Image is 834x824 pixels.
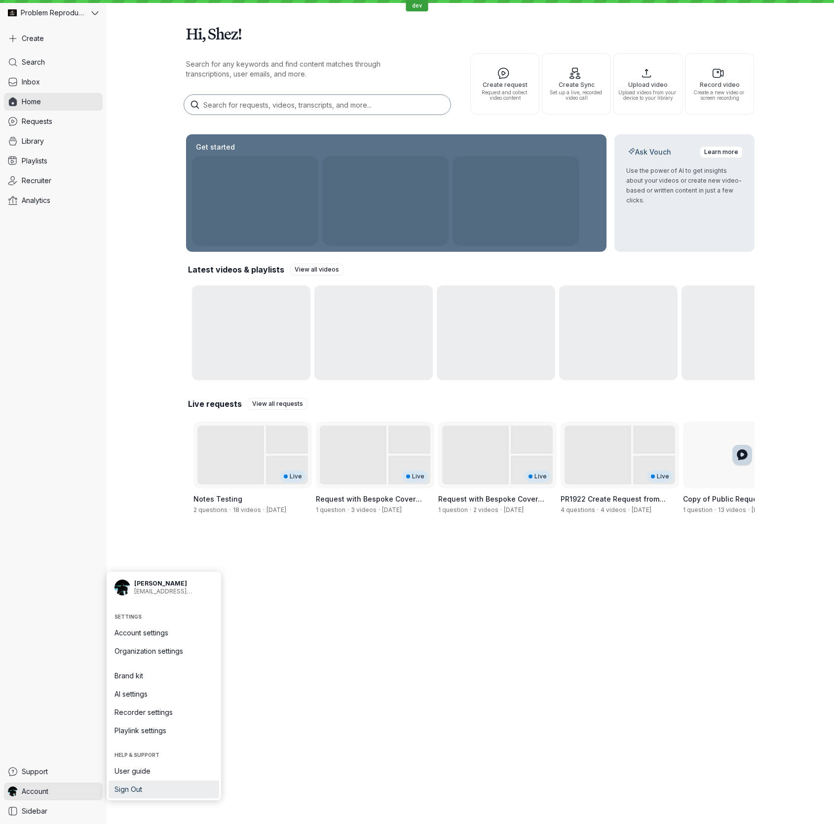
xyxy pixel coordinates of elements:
a: Organization settings [109,642,219,660]
span: · [498,506,504,514]
span: Record video [689,81,750,88]
span: Request and collect video content [475,90,535,101]
span: Created by Shez Katrak [632,506,651,513]
span: · [261,506,266,514]
a: Brand kit [109,667,219,685]
a: Playlink settings [109,722,219,740]
span: Library [22,136,44,146]
span: PR1922 Create Request from Sidebar Mod [561,495,666,513]
span: Requests [22,117,52,126]
span: View all videos [295,265,339,275]
p: Use the power of AI to get insights about your videos or create new video-based or written conten... [626,166,743,205]
img: Problem Reproductions avatar [8,8,17,17]
a: View all requests [248,398,307,410]
span: View all requests [252,399,303,409]
a: Account settings [109,624,219,642]
a: Home [4,93,103,111]
span: · [713,506,718,514]
span: Brand kit [114,671,213,681]
span: Created by Shez Katrak [752,506,771,513]
span: 18 videos [233,506,261,513]
span: 13 videos [718,506,746,513]
span: Playlink settings [114,726,213,736]
span: Upload videos from your device to your library [618,90,678,101]
span: Created by Shez Katrak [382,506,402,513]
span: Upload video [618,81,678,88]
span: 4 questions [561,506,595,513]
button: Create SyncSet up a live, recorded video call [542,53,611,115]
span: Support [22,767,48,777]
span: Organization settings [114,646,213,656]
h2: Latest videos & playlists [188,264,284,275]
a: User guide [109,762,219,780]
div: Problem Reproductions [4,4,89,22]
button: Create [4,30,103,47]
a: Shez Katrak avatarAccount [4,783,103,800]
span: 2 questions [193,506,227,513]
span: Sidebar [22,806,47,816]
span: 3 videos [351,506,377,513]
p: Search for any keywords and find content matches through transcriptions, user emails, and more. [186,59,423,79]
a: View all videos [290,264,343,275]
span: Problem Reproductions [21,8,84,18]
span: Request with Bespoke Cover Message Only [438,495,544,513]
span: Create a new video or screen recording [689,90,750,101]
span: Playlists [22,156,47,166]
span: 4 videos [601,506,626,513]
a: Playlists [4,152,103,170]
span: Learn more [704,147,738,157]
span: · [595,506,601,514]
h1: Hi, Shez! [186,20,755,47]
span: Search [22,57,45,67]
span: Create Sync [546,81,607,88]
span: Request with Bespoke Cover Video and Message [316,495,422,513]
span: 1 question [316,506,345,513]
h2: Ask Vouch [626,147,673,157]
span: Create request [475,81,535,88]
span: Sign Out [114,785,213,794]
input: Search for requests, videos, transcripts, and more... [184,95,451,115]
span: · [227,506,233,514]
a: Library [4,132,103,150]
span: Notes Testing [193,495,242,503]
span: Create [22,34,44,43]
button: Upload videoUpload videos from your device to your library [613,53,682,115]
img: Shez Katrak avatar [114,580,130,595]
a: Support [4,763,103,781]
a: Recruiter [4,172,103,190]
span: Home [22,97,41,107]
span: Help & support [114,752,213,758]
h3: Request with Bespoke Cover Message Only [438,494,557,504]
span: Created by Dev Problem Reproduction [266,506,286,513]
span: Settings [114,614,213,620]
span: [EMAIL_ADDRESS][DOMAIN_NAME] [134,588,213,595]
a: Learn more [700,146,743,158]
a: Inbox [4,73,103,91]
span: 1 question [438,506,468,513]
a: Search [4,53,103,71]
span: User guide [114,766,213,776]
a: Sidebar [4,802,103,820]
span: Inbox [22,77,40,87]
a: AI settings [109,685,219,703]
button: Record videoCreate a new video or screen recording [685,53,754,115]
button: Create requestRequest and collect video content [470,53,539,115]
span: Recorder settings [114,707,213,717]
span: 1 question [683,506,713,513]
h3: PR1922 Create Request from Sidebar Mod [561,494,679,504]
span: 2 videos [473,506,498,513]
a: Sign Out [109,781,219,798]
a: Recorder settings [109,704,219,721]
span: · [746,506,752,514]
h2: Get started [194,142,237,152]
span: Created by Shez Katrak [504,506,524,513]
span: Copy of Public Request [683,495,764,503]
span: Analytics [22,196,50,205]
a: Requests [4,113,103,130]
span: · [377,506,382,514]
h2: Live requests [188,398,242,409]
span: · [345,506,351,514]
span: Account [22,786,48,796]
span: · [468,506,473,514]
span: [PERSON_NAME] [134,580,213,588]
